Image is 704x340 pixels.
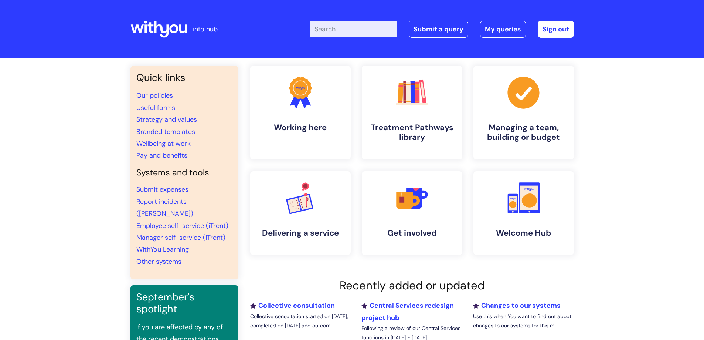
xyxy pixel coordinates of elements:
[362,66,462,159] a: Treatment Pathways library
[361,301,454,322] a: Central Services redesign project hub
[473,301,561,310] a: Changes to our systems
[362,171,462,255] a: Get involved
[480,21,526,38] a: My queries
[250,312,351,330] p: Collective consultation started on [DATE], completed on [DATE] and outcom...
[136,245,189,254] a: WithYou Learning
[409,21,468,38] a: Submit a query
[368,123,456,142] h4: Treatment Pathways library
[136,72,232,84] h3: Quick links
[310,21,397,37] input: Search
[136,233,225,242] a: Manager self-service (iTrent)
[136,168,232,178] h4: Systems and tools
[479,123,568,142] h4: Managing a team, building or budget
[136,115,197,124] a: Strategy and values
[310,21,574,38] div: | -
[136,197,193,218] a: Report incidents ([PERSON_NAME])
[538,21,574,38] a: Sign out
[473,66,574,159] a: Managing a team, building or budget
[193,23,218,35] p: info hub
[368,228,456,238] h4: Get involved
[136,127,195,136] a: Branded templates
[136,291,232,315] h3: September's spotlight
[136,185,188,194] a: Submit expenses
[136,91,173,100] a: Our policies
[136,221,228,230] a: Employee self-service (iTrent)
[250,279,574,292] h2: Recently added or updated
[136,139,191,148] a: Wellbeing at work
[473,171,574,255] a: Welcome Hub
[250,301,335,310] a: Collective consultation
[473,312,574,330] p: Use this when You want to find out about changes to our systems for this m...
[250,171,351,255] a: Delivering a service
[136,151,187,160] a: Pay and benefits
[256,228,345,238] h4: Delivering a service
[136,257,181,266] a: Other systems
[250,66,351,159] a: Working here
[479,228,568,238] h4: Welcome Hub
[136,103,175,112] a: Useful forms
[256,123,345,132] h4: Working here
